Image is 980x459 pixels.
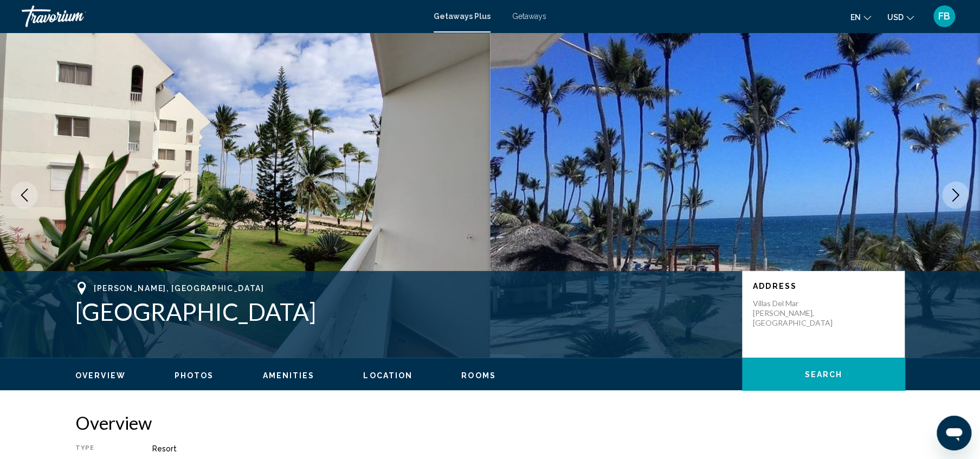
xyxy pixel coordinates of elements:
[887,13,904,22] span: USD
[937,416,971,450] iframe: Button to launch messaging window
[22,5,423,27] a: Travorium
[175,371,214,380] button: Photos
[75,371,126,380] span: Overview
[753,299,840,328] p: Villas del Mar [PERSON_NAME], [GEOGRAPHIC_DATA]
[75,444,125,453] div: Type
[262,371,314,380] span: Amenities
[75,298,731,326] h1: [GEOGRAPHIC_DATA]
[804,370,842,379] span: Search
[850,13,861,22] span: en
[942,182,969,209] button: Next image
[512,12,546,21] a: Getaways
[461,371,496,380] button: Rooms
[152,444,905,453] div: Resort
[938,11,950,22] span: FB
[363,371,412,380] span: Location
[11,182,38,209] button: Previous image
[434,12,491,21] a: Getaways Plus
[363,371,412,380] button: Location
[94,284,265,293] span: [PERSON_NAME], [GEOGRAPHIC_DATA]
[742,358,905,390] button: Search
[175,371,214,380] span: Photos
[75,371,126,380] button: Overview
[930,5,958,28] button: User Menu
[262,371,314,380] button: Amenities
[887,9,914,25] button: Change currency
[75,412,905,434] h2: Overview
[850,9,871,25] button: Change language
[461,371,496,380] span: Rooms
[753,282,894,290] p: Address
